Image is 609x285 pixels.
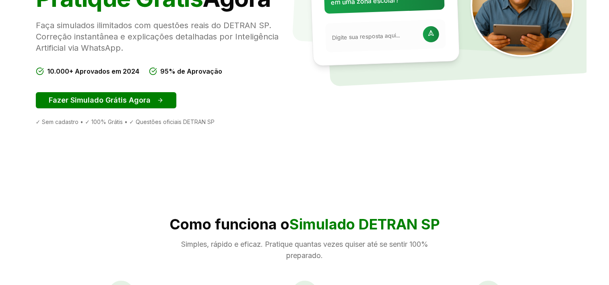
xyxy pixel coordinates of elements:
[36,92,176,108] button: Fazer Simulado Grátis Agora
[47,66,139,76] span: 10.000+ Aprovados em 2024
[36,118,298,126] div: ✓ Sem cadastro • ✓ 100% Grátis • ✓ Questões oficiais DETRAN SP
[332,31,418,41] input: Digite sua resposta aqui...
[36,20,298,54] p: Faça simulados ilimitados com questões reais do DETRAN SP. Correção instantânea e explicações det...
[169,239,440,261] p: Simples, rápido e eficaz. Pratique quantas vezes quiser até se sentir 100% preparado.
[36,216,574,232] h2: Como funciona o
[160,66,222,76] span: 95% de Aprovação
[289,215,440,233] span: Simulado DETRAN SP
